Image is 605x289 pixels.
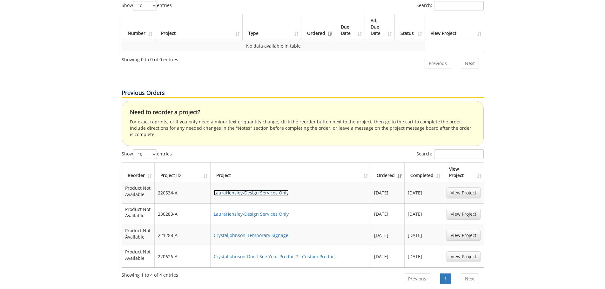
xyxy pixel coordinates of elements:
th: View Project: activate to sort column ascending [425,14,484,40]
td: [DATE] [371,225,405,246]
h4: Need to reorder a project? [130,109,475,115]
th: Project: activate to sort column ascending [155,14,243,40]
a: View Project [447,187,481,198]
select: Showentries [133,1,157,10]
a: CrystalJohnson-Temporary Signage [214,232,288,238]
td: [DATE] [371,182,405,203]
a: LauraHensley-Design Services Only [214,190,289,196]
th: Due Date: activate to sort column ascending [335,14,365,40]
label: Search: [416,1,484,10]
td: [DATE] [371,203,405,225]
th: Ordered: activate to sort column ascending [371,163,405,182]
td: [DATE] [405,182,443,203]
th: View Project: activate to sort column ascending [443,163,484,182]
td: 220534-A [155,182,211,203]
a: Next [461,273,479,284]
th: Reorder: activate to sort column ascending [122,163,155,182]
p: Product Not Available [125,206,151,219]
td: 221288-A [155,225,211,246]
td: [DATE] [371,246,405,267]
input: Search: [434,1,484,10]
label: Show entries [122,149,172,159]
label: Show entries [122,1,172,10]
td: [DATE] [405,225,443,246]
th: Type: activate to sort column ascending [243,14,301,40]
p: Product Not Available [125,249,151,261]
a: Previous [425,58,451,69]
a: View Project [447,251,481,262]
th: Completed: activate to sort column ascending [405,163,443,182]
input: Search: [434,149,484,159]
th: Number: activate to sort column ascending [122,14,155,40]
a: View Project [447,209,481,220]
td: [DATE] [405,203,443,225]
label: Search: [416,149,484,159]
td: No data available in table [122,40,425,52]
th: Project ID: activate to sort column ascending [155,163,211,182]
p: Previous Orders [122,89,484,98]
p: For exact reprints, or if you only need a minor text or quantity change, click the reorder button... [130,119,475,138]
a: 1 [440,273,451,284]
th: Adj. Due Date: activate to sort column ascending [365,14,395,40]
p: Product Not Available [125,227,151,240]
td: [DATE] [405,246,443,267]
a: View Project [447,230,481,241]
td: 230283-A [155,203,211,225]
th: Status: activate to sort column ascending [395,14,425,40]
a: LauraHensley-Design Services Only [214,211,289,217]
a: Previous [404,273,430,284]
a: CrystalJohnson-Don't See Your Product? - Custom Product [214,253,336,259]
td: 220626-A [155,246,211,267]
div: Showing 1 to 4 of 4 entries [122,269,178,278]
div: Showing 0 to 0 of 0 entries [122,54,178,63]
select: Showentries [133,149,157,159]
th: Project: activate to sort column ascending [211,163,371,182]
th: Ordered: activate to sort column ascending [301,14,335,40]
p: Product Not Available [125,185,151,198]
a: Next [461,58,479,69]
